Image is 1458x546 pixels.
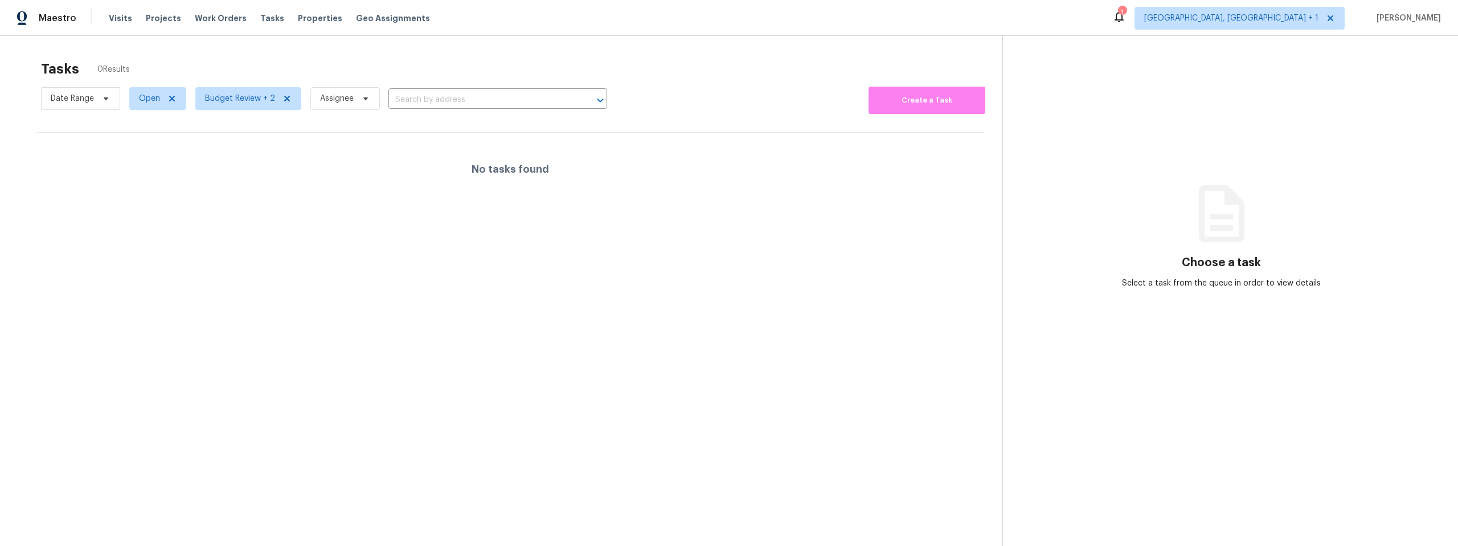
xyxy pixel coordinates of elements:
[1112,278,1331,289] div: Select a task from the queue in order to view details
[195,13,247,24] span: Work Orders
[146,13,181,24] span: Projects
[139,93,160,104] span: Open
[592,92,608,108] button: Open
[41,63,79,75] h2: Tasks
[1144,13,1318,24] span: [GEOGRAPHIC_DATA], [GEOGRAPHIC_DATA] + 1
[356,13,430,24] span: Geo Assignments
[869,87,985,114] button: Create a Task
[874,94,980,107] span: Create a Task
[1118,7,1126,18] div: 1
[1372,13,1441,24] span: [PERSON_NAME]
[205,93,275,104] span: Budget Review + 2
[298,13,342,24] span: Properties
[388,91,575,109] input: Search by address
[472,164,549,175] h4: No tasks found
[97,64,130,75] span: 0 Results
[320,93,354,104] span: Assignee
[109,13,132,24] span: Visits
[39,13,76,24] span: Maestro
[260,14,284,22] span: Tasks
[1182,257,1261,268] h3: Choose a task
[51,93,94,104] span: Date Range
